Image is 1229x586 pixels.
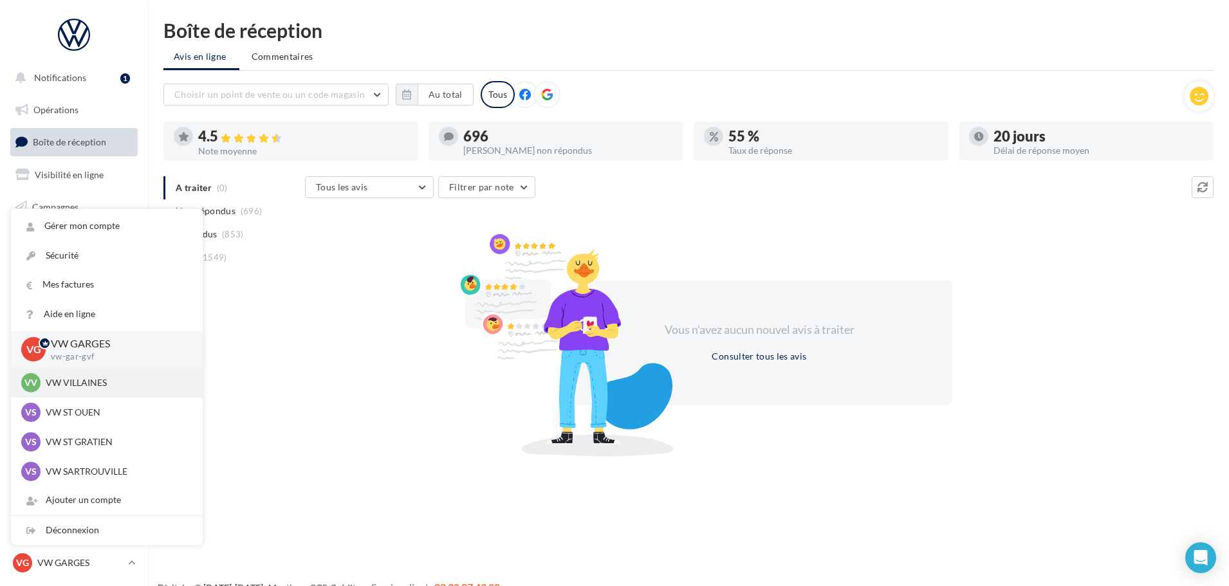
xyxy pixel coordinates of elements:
[46,435,187,448] p: VW ST GRATIEN
[120,73,130,84] div: 1
[46,376,187,389] p: VW VILLAINES
[163,21,1214,40] div: Boîte de réception
[11,300,203,329] a: Aide en ligne
[51,351,182,363] p: vw-gar-gvf
[396,84,474,105] button: Au total
[8,321,140,359] a: PLV et print personnalisable
[25,406,37,419] span: VS
[8,64,135,91] button: Notifications 1
[481,81,515,108] div: Tous
[649,322,870,338] div: Vous n'avez aucun nouvel avis à traiter
[24,376,37,389] span: VV
[993,129,1203,143] div: 20 jours
[222,229,244,239] span: (853)
[252,50,313,63] span: Commentaires
[33,136,106,147] span: Boîte de réception
[174,89,365,100] span: Choisir un point de vente ou un code magasin
[46,406,187,419] p: VW ST OUEN
[438,176,535,198] button: Filtrer par note
[8,289,140,316] a: Calendrier
[728,129,938,143] div: 55 %
[707,349,811,364] button: Consulter tous les avis
[993,146,1203,155] div: Délai de réponse moyen
[37,556,123,569] p: VW GARGES
[26,342,41,357] span: VG
[11,212,203,241] a: Gérer mon compte
[25,465,37,478] span: VS
[11,241,203,270] a: Sécurité
[46,465,187,478] p: VW SARTROUVILLE
[1185,542,1216,573] div: Open Intercom Messenger
[11,486,203,515] div: Ajouter un compte
[8,194,140,221] a: Campagnes
[728,146,938,155] div: Taux de réponse
[418,84,474,105] button: Au total
[11,270,203,299] a: Mes factures
[8,364,140,402] a: Campagnes DataOnDemand
[11,516,203,545] div: Déconnexion
[34,72,86,83] span: Notifications
[198,147,408,156] div: Note moyenne
[32,201,79,212] span: Campagnes
[163,84,389,105] button: Choisir un point de vente ou un code magasin
[16,556,29,569] span: VG
[33,104,79,115] span: Opérations
[25,435,37,448] span: VS
[241,206,263,216] span: (696)
[8,96,140,124] a: Opérations
[10,551,138,575] a: VG VW GARGES
[8,128,140,156] a: Boîte de réception
[8,257,140,284] a: Médiathèque
[51,336,182,351] p: VW GARGES
[198,129,408,144] div: 4.5
[200,252,227,262] span: (1549)
[176,205,236,217] span: Non répondus
[463,129,673,143] div: 696
[463,146,673,155] div: [PERSON_NAME] non répondus
[8,225,140,252] a: Contacts
[316,181,368,192] span: Tous les avis
[8,161,140,188] a: Visibilité en ligne
[305,176,434,198] button: Tous les avis
[35,169,104,180] span: Visibilité en ligne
